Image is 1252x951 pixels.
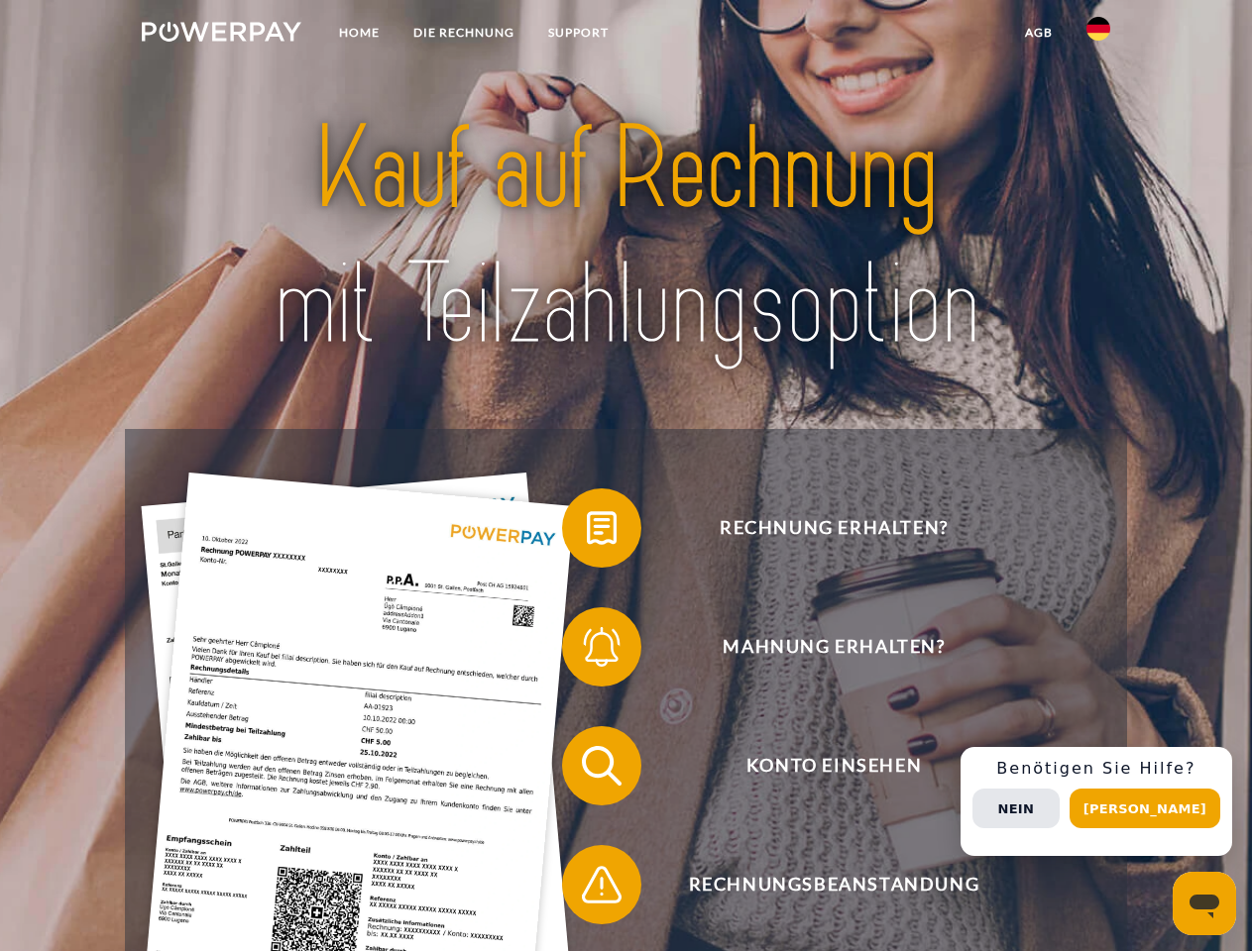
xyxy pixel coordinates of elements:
button: Rechnung erhalten? [562,488,1078,568]
span: Konto einsehen [591,726,1077,805]
button: Konto einsehen [562,726,1078,805]
img: title-powerpay_de.svg [189,95,1063,379]
button: [PERSON_NAME] [1070,789,1220,828]
img: qb_bell.svg [577,622,626,672]
button: Mahnung erhalten? [562,607,1078,687]
button: Rechnungsbeanstandung [562,845,1078,924]
span: Rechnung erhalten? [591,488,1077,568]
a: SUPPORT [531,15,626,51]
img: qb_warning.svg [577,860,626,909]
img: qb_bill.svg [577,503,626,553]
button: Nein [972,789,1060,828]
div: Schnellhilfe [961,747,1232,856]
img: logo-powerpay-white.svg [142,22,301,42]
h3: Benötigen Sie Hilfe? [972,759,1220,779]
iframe: Schaltfläche zum Öffnen des Messaging-Fensters [1173,872,1236,935]
img: qb_search.svg [577,741,626,791]
img: de [1086,17,1110,41]
a: DIE RECHNUNG [397,15,531,51]
span: Mahnung erhalten? [591,607,1077,687]
a: agb [1008,15,1070,51]
span: Rechnungsbeanstandung [591,845,1077,924]
a: Home [322,15,397,51]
